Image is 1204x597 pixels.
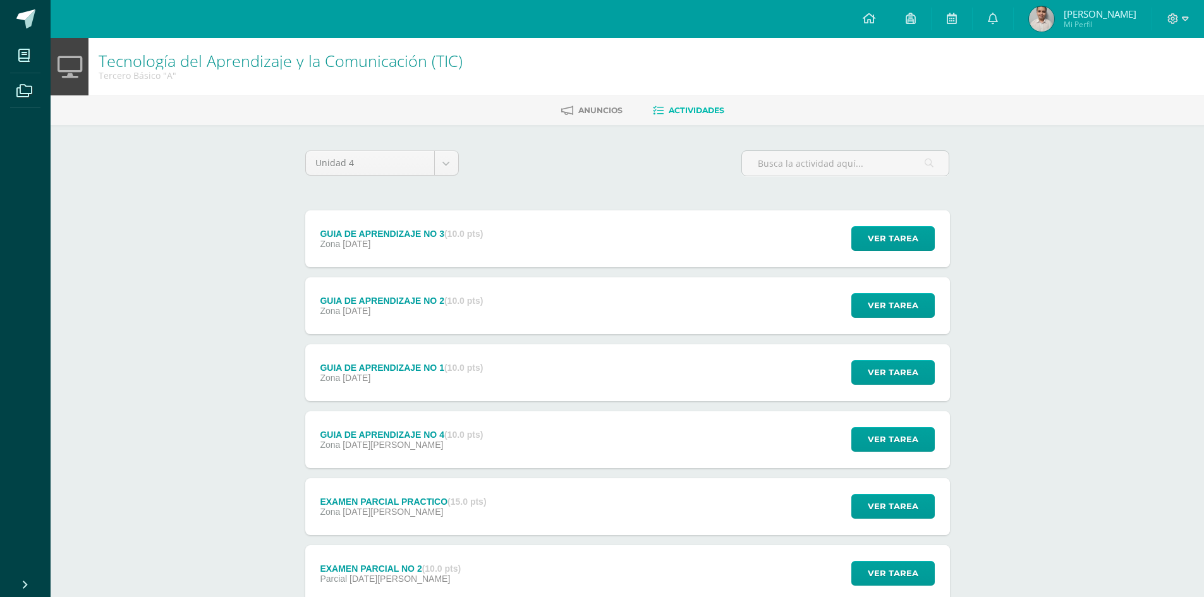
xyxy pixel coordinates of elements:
[868,361,918,384] span: Ver tarea
[320,306,340,316] span: Zona
[578,106,623,115] span: Anuncios
[444,229,483,239] strong: (10.0 pts)
[99,50,463,71] a: Tecnología del Aprendizaje y la Comunicación (TIC)
[320,440,340,450] span: Zona
[320,239,340,249] span: Zona
[99,52,463,69] h1: Tecnología del Aprendizaje y la Comunicación (TIC)
[653,100,724,121] a: Actividades
[422,564,461,574] strong: (10.0 pts)
[343,507,443,517] span: [DATE][PERSON_NAME]
[320,296,483,306] div: GUIA DE APRENDIZAJE NO 2
[851,561,935,586] button: Ver tarea
[320,229,483,239] div: GUIA DE APRENDIZAJE NO 3
[343,306,370,316] span: [DATE]
[868,562,918,585] span: Ver tarea
[444,430,483,440] strong: (10.0 pts)
[669,106,724,115] span: Actividades
[1064,19,1136,30] span: Mi Perfil
[320,373,340,383] span: Zona
[99,69,463,81] div: Tercero Básico 'A'
[444,296,483,306] strong: (10.0 pts)
[343,440,443,450] span: [DATE][PERSON_NAME]
[320,574,347,584] span: Parcial
[350,574,450,584] span: [DATE][PERSON_NAME]
[320,363,483,373] div: GUIA DE APRENDIZAJE NO 1
[868,428,918,451] span: Ver tarea
[851,494,935,519] button: Ver tarea
[868,495,918,518] span: Ver tarea
[851,226,935,251] button: Ver tarea
[447,497,486,507] strong: (15.0 pts)
[343,239,370,249] span: [DATE]
[851,427,935,452] button: Ver tarea
[868,294,918,317] span: Ver tarea
[851,293,935,318] button: Ver tarea
[320,564,461,574] div: EXAMEN PARCIAL NO 2
[320,507,340,517] span: Zona
[868,227,918,250] span: Ver tarea
[1064,8,1136,20] span: [PERSON_NAME]
[320,497,486,507] div: EXAMEN PARCIAL PRACTICO
[320,430,483,440] div: GUIA DE APRENDIZAJE NO 4
[561,100,623,121] a: Anuncios
[1029,6,1054,32] img: 115aa39729f15fb711410a24e38961ee.png
[444,363,483,373] strong: (10.0 pts)
[851,360,935,385] button: Ver tarea
[315,151,425,175] span: Unidad 4
[306,151,458,175] a: Unidad 4
[742,151,949,176] input: Busca la actividad aquí...
[343,373,370,383] span: [DATE]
